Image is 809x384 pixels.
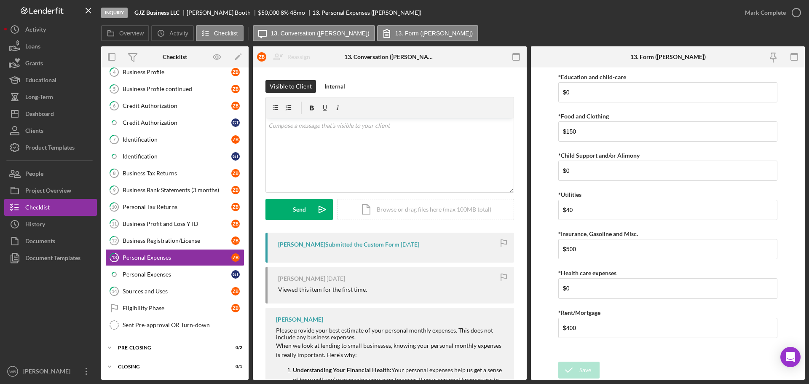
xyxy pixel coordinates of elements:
button: Mark Complete [737,4,805,21]
div: Long-Term [25,89,53,107]
a: Eligibility PhaseZB [105,300,244,317]
a: 12Business Registration/LicenseZB [105,232,244,249]
div: [PERSON_NAME] [278,275,325,282]
div: Open Intercom Messenger [780,347,801,367]
div: History [25,216,45,235]
label: *Insurance, Gasoline and Misc. [558,230,638,237]
time: 2025-09-25 19:01 [401,241,419,248]
button: Checklist [196,25,244,41]
tspan: 12 [112,238,117,243]
div: Sources and Uses [123,288,231,295]
div: G T [231,152,240,161]
div: Loans [25,38,40,57]
a: 6Credit AuthorizationZB [105,97,244,114]
a: 8Business Tax ReturnsZB [105,165,244,182]
button: Checklist [4,199,97,216]
text: WR [9,369,16,374]
div: [PERSON_NAME] [276,316,323,323]
div: Dashboard [25,105,54,124]
a: 5Business Profile continuedZB [105,81,244,97]
button: Dashboard [4,105,97,122]
button: Visible to Client [265,80,316,93]
button: WR[PERSON_NAME] [4,363,97,380]
div: Z B [231,68,240,76]
label: *Education and child-care [558,73,626,81]
div: Documents [25,233,55,252]
div: 0 / 1 [227,364,242,369]
a: IdentificationGT [105,148,244,165]
div: Visible to Client [270,80,312,93]
button: Clients [4,122,97,139]
div: 0 / 2 [227,345,242,350]
button: Documents [4,233,97,250]
button: Internal [320,80,349,93]
div: Business Bank Statements (3 months) [123,187,231,193]
strong: Understanding Your Financial Health: [293,366,391,373]
tspan: 9 [113,187,116,193]
div: Reassign [287,48,310,65]
div: Business Tax Returns [123,170,231,177]
div: 8 % [281,9,289,16]
div: Business Profile continued [123,86,231,92]
div: Z B [231,220,240,228]
div: Pre-Closing [118,345,221,350]
tspan: 14 [112,288,117,294]
label: Overview [119,30,144,37]
div: Grants [25,55,43,74]
label: 13. Form ([PERSON_NAME]) [395,30,473,37]
div: Viewed this item for the first time. [278,286,367,293]
div: Checklist [163,54,187,60]
tspan: 7 [113,137,116,142]
div: Closing [118,364,221,369]
div: 48 mo [290,9,305,16]
div: Checklist [25,199,50,218]
div: Send [293,199,306,220]
button: Educational [4,72,97,89]
div: Personal Tax Returns [123,204,231,210]
div: Z B [231,102,240,110]
a: 13Personal ExpensesZB [105,249,244,266]
div: Z B [231,85,240,93]
div: Z B [257,52,266,62]
a: Activity [4,21,97,38]
a: 7IdentificationZB [105,131,244,148]
label: *Rent/Mortgage [558,309,600,316]
div: Activity [25,21,46,40]
a: Credit AuthorizationGT [105,114,244,131]
div: G T [231,118,240,127]
label: Checklist [214,30,238,37]
button: People [4,165,97,182]
div: Mark Complete [745,4,786,21]
div: Please provide your best estimate of your personal monthly expenses. This does not include any bu... [276,327,506,341]
div: Z B [231,186,240,194]
div: Credit Authorization [123,119,231,126]
div: Document Templates [25,250,80,269]
a: 11Business Profit and Loss YTDZB [105,215,244,232]
button: Send [265,199,333,220]
label: *Child Support and/or Alimony [558,152,640,159]
button: Long-Term [4,89,97,105]
div: Save [579,362,591,379]
div: Eligibility Phase [123,305,231,311]
div: [PERSON_NAME] Booth [187,9,258,16]
div: G T [231,270,240,279]
div: Z B [231,135,240,144]
div: Identification [123,136,231,143]
div: Z B [231,304,240,312]
time: 2025-09-25 19:00 [327,275,345,282]
div: Z B [231,236,240,245]
div: 13. Personal Expenses ([PERSON_NAME]) [312,9,421,16]
tspan: 10 [112,204,117,209]
button: Save [558,362,600,379]
div: Z B [231,169,240,177]
button: Loans [4,38,97,55]
tspan: 4 [113,69,116,75]
button: 13. Form ([PERSON_NAME]) [377,25,478,41]
div: People [25,165,43,184]
button: Project Overview [4,182,97,199]
div: 13. Conversation ([PERSON_NAME]) [344,54,436,60]
a: Personal ExpensesGT [105,266,244,283]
